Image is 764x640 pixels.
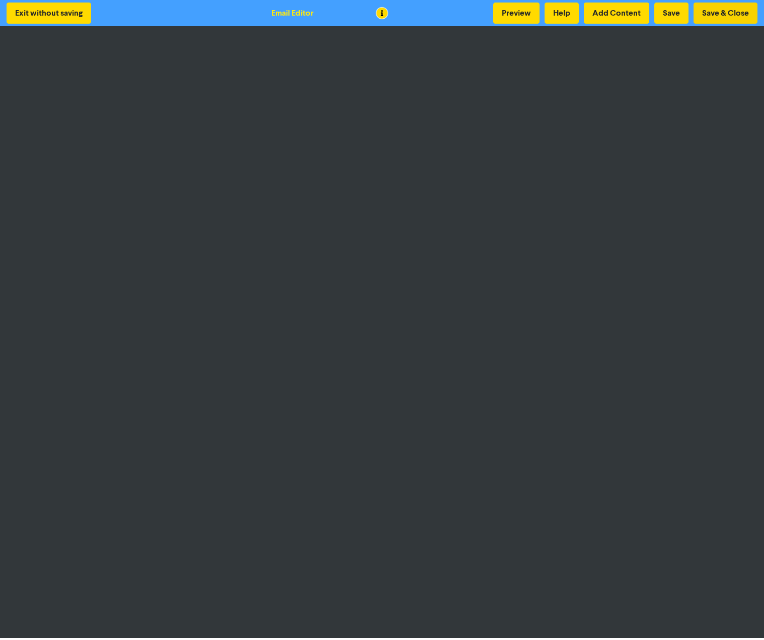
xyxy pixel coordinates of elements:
button: Help [545,3,579,24]
button: Preview [493,3,540,24]
div: Email Editor [271,7,314,19]
button: Exit without saving [7,3,91,24]
button: Save & Close [694,3,757,24]
button: Add Content [584,3,649,24]
button: Save [654,3,689,24]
